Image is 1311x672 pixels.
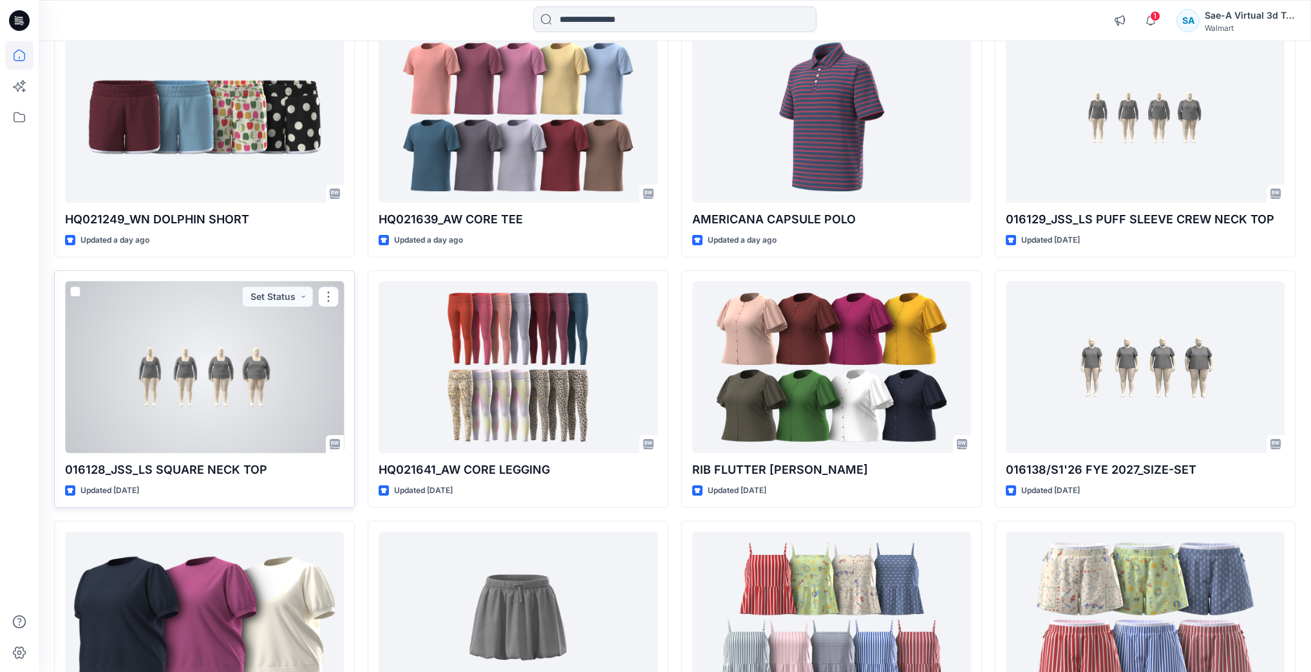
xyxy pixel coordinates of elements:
[1006,210,1285,229] p: 016129_JSS_LS PUFF SLEEVE CREW NECK TOP
[692,461,971,479] p: RIB FLUTTER [PERSON_NAME]
[708,484,766,498] p: Updated [DATE]
[1006,461,1285,479] p: 016138/S1'26 FYE 2027_SIZE-SET
[1021,484,1080,498] p: Updated [DATE]
[1150,11,1160,21] span: 1
[1176,9,1200,32] div: SA
[379,210,657,229] p: HQ021639_AW CORE TEE
[1205,23,1295,33] div: Walmart
[65,461,344,479] p: 016128_JSS_LS SQUARE NECK TOP
[708,234,777,247] p: Updated a day ago
[692,31,971,202] a: AMERICANA CAPSULE POLO
[379,461,657,479] p: HQ021641_AW CORE LEGGING
[394,234,463,247] p: Updated a day ago
[1006,281,1285,453] a: 016138/S1'26 FYE 2027_SIZE-SET
[65,31,344,202] a: HQ021249_WN DOLPHIN SHORT
[692,210,971,229] p: AMERICANA CAPSULE POLO
[1006,31,1285,202] a: 016129_JSS_LS PUFF SLEEVE CREW NECK TOP
[394,484,453,498] p: Updated [DATE]
[692,281,971,453] a: RIB FLUTTER HENLEY
[379,31,657,202] a: HQ021639_AW CORE TEE
[65,281,344,453] a: 016128_JSS_LS SQUARE NECK TOP
[80,234,149,247] p: Updated a day ago
[1021,234,1080,247] p: Updated [DATE]
[65,210,344,229] p: HQ021249_WN DOLPHIN SHORT
[80,484,139,498] p: Updated [DATE]
[379,281,657,453] a: HQ021641_AW CORE LEGGING
[1205,8,1295,23] div: Sae-A Virtual 3d Team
